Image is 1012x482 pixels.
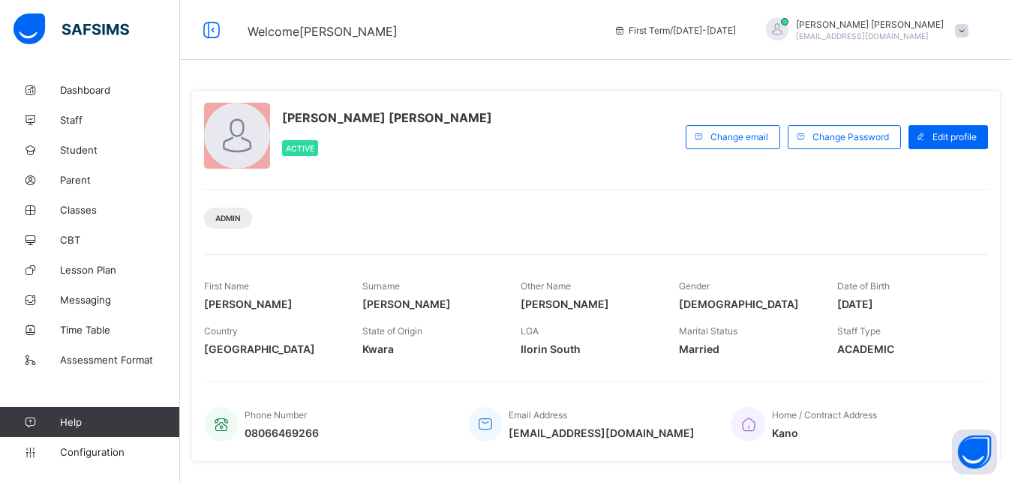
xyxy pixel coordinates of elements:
span: [EMAIL_ADDRESS][DOMAIN_NAME] [509,427,695,439]
span: Dashboard [60,84,180,96]
span: Time Table [60,324,180,336]
span: [GEOGRAPHIC_DATA] [204,343,340,355]
button: Open asap [952,430,997,475]
span: Surname [362,280,400,292]
span: Marital Status [679,325,737,337]
span: LGA [521,325,539,337]
span: [PERSON_NAME] [PERSON_NAME] [282,110,492,125]
span: Staff [60,114,180,126]
span: Kwara [362,343,498,355]
span: Active [286,144,314,153]
span: session/term information [614,25,736,36]
span: First Name [204,280,249,292]
span: Edit profile [932,131,977,142]
span: Admin [215,214,241,223]
span: [PERSON_NAME] [204,298,340,310]
span: Phone Number [245,409,307,421]
span: Messaging [60,294,180,306]
span: Married [679,343,815,355]
span: Staff Type [837,325,881,337]
span: Email Address [509,409,567,421]
span: CBT [60,234,180,246]
span: Change email [710,131,768,142]
span: Parent [60,174,180,186]
span: ACADEMIC [837,343,973,355]
span: [DATE] [837,298,973,310]
span: Classes [60,204,180,216]
span: Assessment Format [60,354,180,366]
span: [EMAIL_ADDRESS][DOMAIN_NAME] [796,31,929,40]
span: Help [60,416,179,428]
span: Welcome [PERSON_NAME] [248,24,398,39]
span: Home / Contract Address [772,409,877,421]
span: [PERSON_NAME] [PERSON_NAME] [796,19,944,30]
span: 08066469266 [245,427,319,439]
span: Gender [679,280,710,292]
span: Configuration [60,446,179,458]
img: safsims [14,13,129,45]
span: Change Password [812,131,889,142]
span: [PERSON_NAME] [362,298,498,310]
span: Ilorin South [521,343,656,355]
span: [DEMOGRAPHIC_DATA] [679,298,815,310]
span: Other Name [521,280,571,292]
span: Country [204,325,238,337]
span: State of Origin [362,325,422,337]
span: Date of Birth [837,280,890,292]
span: Student [60,144,180,156]
div: MAHMUD-NAJIMMAHMUD [751,18,976,43]
span: Lesson Plan [60,264,180,276]
span: Kano [772,427,877,439]
span: [PERSON_NAME] [521,298,656,310]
